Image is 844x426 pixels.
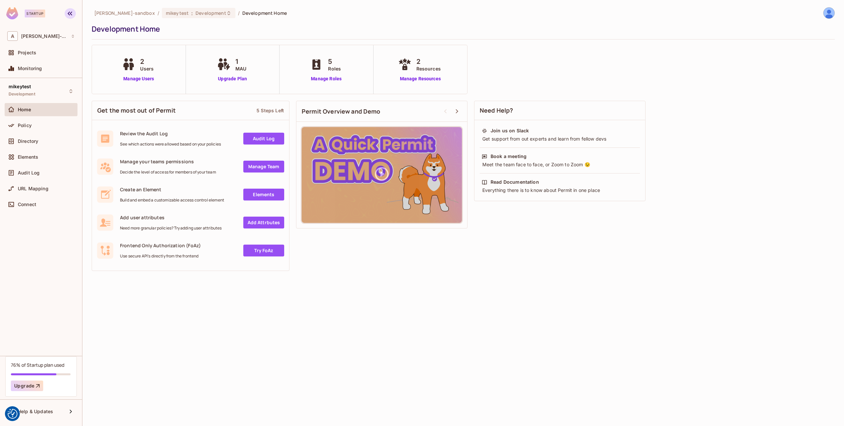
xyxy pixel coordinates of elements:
[120,198,224,203] span: Build and embed a customizable access control element
[242,10,287,16] span: Development Home
[18,123,32,128] span: Policy
[158,10,159,16] li: /
[191,11,193,16] span: :
[482,136,638,142] div: Get support from out experts and learn from fellow devs
[140,57,154,67] span: 2
[94,10,155,16] span: the active workspace
[18,66,42,71] span: Monitoring
[8,409,17,419] img: Revisit consent button
[120,226,222,231] span: Need more granular policies? Try adding user attributes
[18,107,31,112] span: Home
[9,84,31,89] span: mikeytest
[416,57,441,67] span: 2
[824,8,834,18] img: Mikey Forbes
[18,170,40,175] span: Audit Log
[18,50,36,55] span: Projects
[21,34,68,39] span: Workspace: alex-trustflight-sandbox
[243,133,284,145] a: Audit Log
[8,409,17,419] button: Consent Preferences
[9,92,35,97] span: Development
[196,10,226,16] span: Development
[491,153,527,160] div: Book a meeting
[11,381,43,391] button: Upgrade
[18,139,38,144] span: Directory
[7,31,18,41] span: A
[491,179,539,185] div: Read Documentation
[120,170,216,175] span: Decide the level of access for members of your team
[235,57,246,67] span: 1
[120,253,201,259] span: Use secure API's directly from the frontend
[482,161,638,168] div: Meet the team face to face, or Zoom to Zoom 😉
[120,214,222,221] span: Add user attributes
[256,107,284,114] div: 5 Steps Left
[238,10,240,16] li: /
[216,75,250,82] a: Upgrade Plan
[11,362,64,368] div: 76% of Startup plan used
[328,57,341,67] span: 5
[120,186,224,193] span: Create an Element
[302,107,380,116] span: Permit Overview and Demo
[6,7,18,19] img: SReyMgAAAABJRU5ErkJggg==
[328,65,341,72] span: Roles
[482,187,638,194] div: Everything there is to know about Permit in one place
[120,75,157,82] a: Manage Users
[120,242,201,249] span: Frontend Only Authorization (FoAz)
[18,409,53,414] span: Help & Updates
[308,75,344,82] a: Manage Roles
[18,202,36,207] span: Connect
[243,161,284,173] a: Manage Team
[166,10,189,16] span: mikeytest
[18,154,38,160] span: Elements
[235,65,246,72] span: MAU
[243,245,284,256] a: Try FoAz
[397,75,444,82] a: Manage Resources
[97,106,176,115] span: Get the most out of Permit
[92,24,831,34] div: Development Home
[25,10,45,17] div: Startup
[243,217,284,228] a: Add Attrbutes
[120,130,221,137] span: Review the Audit Log
[18,186,48,191] span: URL Mapping
[120,158,216,165] span: Manage your teams permissions
[491,127,529,134] div: Join us on Slack
[480,106,513,115] span: Need Help?
[120,142,221,147] span: See which actions were allowed based on your policies
[243,189,284,200] a: Elements
[140,65,154,72] span: Users
[416,65,441,72] span: Resources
